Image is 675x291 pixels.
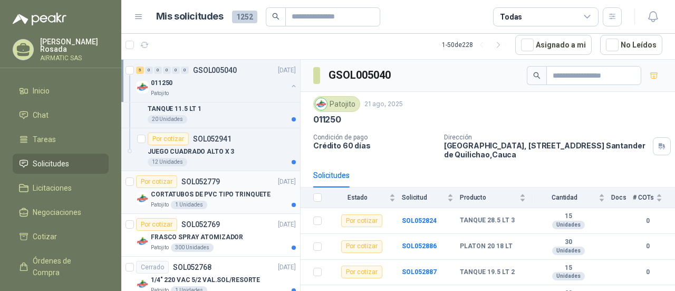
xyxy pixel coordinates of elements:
[402,187,460,208] th: Solicitud
[13,13,66,25] img: Logo peakr
[552,272,585,280] div: Unidades
[278,177,296,187] p: [DATE]
[193,67,237,74] p: GSOL005040
[341,240,382,253] div: Por cotizar
[181,221,220,228] p: SOL052769
[13,154,109,174] a: Solicitudes
[402,268,437,276] a: SOL052887
[136,218,177,231] div: Por cotizar
[460,268,515,277] b: TANQUE 19.5 LT 2
[136,64,298,98] a: 5 0 0 0 0 0 GSOL005040[DATE] Company Logo011250Patojito
[13,129,109,149] a: Tareas
[151,190,271,200] p: CORTATUBOS DE PVC TIPO TRINQUETE
[136,81,149,93] img: Company Logo
[151,89,169,98] p: Patojito
[148,158,187,166] div: 12 Unidades
[532,238,605,247] b: 30
[313,170,350,181] div: Solicitudes
[136,67,144,74] div: 5
[500,11,522,23] div: Todas
[278,262,296,273] p: [DATE]
[315,98,327,110] img: Company Logo
[633,194,654,201] span: # COTs
[136,235,149,248] img: Company Logo
[13,251,109,283] a: Órdenes de Compra
[145,67,153,74] div: 0
[13,81,109,101] a: Inicio
[40,38,109,53] p: [PERSON_NAME] Rosada
[156,9,224,24] h1: Mis solicitudes
[33,206,81,218] span: Negociaciones
[633,187,675,208] th: # COTs
[121,171,300,214] a: Por cotizarSOL052779[DATE] Company LogoCORTATUBOS DE PVC TIPO TRINQUETEPatojito1 Unidades
[13,202,109,222] a: Negociaciones
[515,35,592,55] button: Asignado a mi
[272,13,279,20] span: search
[232,11,257,23] span: 1252
[154,67,162,74] div: 0
[611,187,633,208] th: Docs
[173,264,211,271] p: SOL052768
[402,242,437,250] a: SOL052886
[40,55,109,61] p: AIRMATIC SAS
[151,232,243,242] p: FRASCO SPRAY ATOMIZADOR
[329,67,392,83] h3: GSOL005040
[442,36,507,53] div: 1 - 50 de 228
[444,141,649,159] p: [GEOGRAPHIC_DATA], [STREET_ADDRESS] Santander de Quilichao , Cauca
[13,105,109,125] a: Chat
[121,86,300,128] a: Por cotizarSOL052916TANQUE 11.5 LT 120 Unidades
[136,192,149,205] img: Company Logo
[402,194,445,201] span: Solicitud
[181,178,220,185] p: SOL052779
[278,220,296,230] p: [DATE]
[33,158,69,170] span: Solicitudes
[148,133,189,145] div: Por cotizar
[136,175,177,188] div: Por cotizar
[600,35,662,55] button: No Leídos
[121,128,300,171] a: Por cotizarSOL052941JUEGO CUADRADO ALTO X 312 Unidades
[460,217,515,225] b: TANQUE 28.5 LT 3
[13,227,109,247] a: Cotizar
[532,212,605,221] b: 15
[33,255,99,278] span: Órdenes de Compra
[148,104,201,114] p: TANQUE 11.5 LT 1
[33,134,56,145] span: Tareas
[533,72,541,79] span: search
[313,134,436,141] p: Condición de pago
[532,187,611,208] th: Cantidad
[121,214,300,257] a: Por cotizarSOL052769[DATE] Company LogoFRASCO SPRAY ATOMIZADORPatojito300 Unidades
[171,243,214,252] div: 300 Unidades
[364,99,403,109] p: 21 ago, 2025
[532,194,596,201] span: Cantidad
[313,114,341,125] p: 011250
[460,242,513,251] b: PLATON 20 18 LT
[552,247,585,255] div: Unidades
[402,217,437,224] a: SOL052824
[633,216,662,226] b: 0
[341,214,382,227] div: Por cotizar
[313,96,360,112] div: Patojito
[460,187,532,208] th: Producto
[151,78,172,88] p: 011250
[33,109,49,121] span: Chat
[328,194,387,201] span: Estado
[33,231,57,242] span: Cotizar
[172,67,180,74] div: 0
[171,201,207,209] div: 1 Unidades
[328,187,402,208] th: Estado
[148,115,187,124] div: 20 Unidades
[532,264,605,273] b: 15
[33,182,72,194] span: Licitaciones
[148,147,234,157] p: JUEGO CUADRADO ALTO X 3
[151,275,260,285] p: 1/4" 220 VAC 5/2 VAL.SOL/RESORTE
[181,67,189,74] div: 0
[444,134,649,141] p: Dirección
[341,266,382,278] div: Por cotizar
[633,241,662,251] b: 0
[33,85,50,97] span: Inicio
[193,135,232,143] p: SOL052941
[136,261,169,274] div: Cerrado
